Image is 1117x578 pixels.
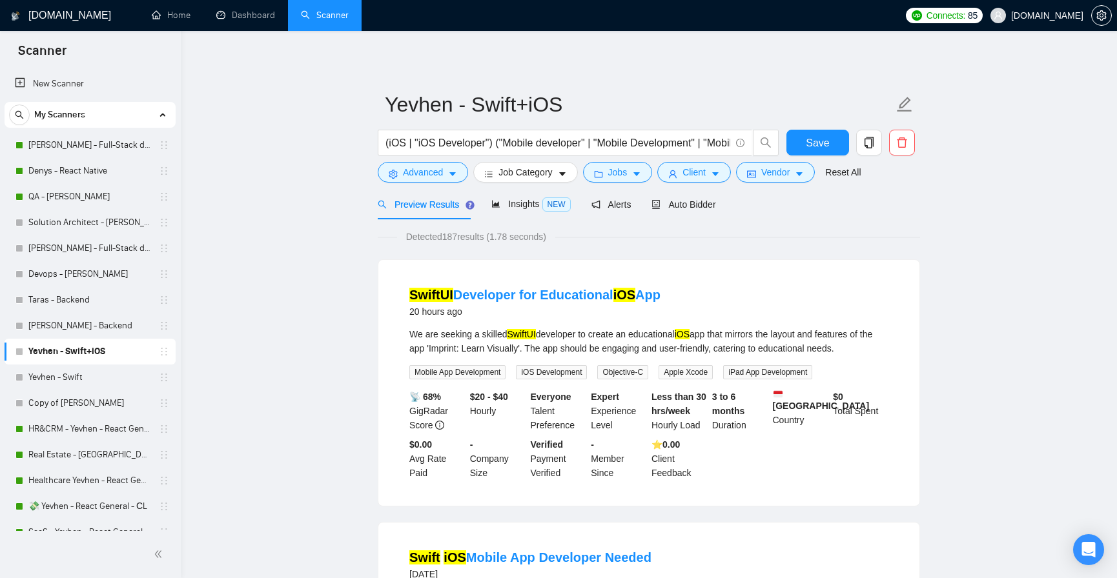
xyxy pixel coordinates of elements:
[470,439,473,450] b: -
[159,166,169,176] span: holder
[28,210,151,235] a: Solution Architect - [PERSON_NAME]
[28,339,151,364] a: Yevhen - Swift+iOS
[10,110,29,119] span: search
[968,8,978,23] span: 85
[34,102,85,128] span: My Scanners
[927,8,965,23] span: Connects:
[856,130,882,155] button: copy
[484,169,493,179] span: bars
[1092,10,1111,21] span: setting
[736,162,815,183] button: idcardVendorcaret-down
[528,390,589,432] div: Talent Preference
[11,6,20,26] img: logo
[28,313,151,339] a: [PERSON_NAME] - Backend
[409,550,440,564] mark: Swift
[761,165,790,179] span: Vendor
[558,169,567,179] span: caret-down
[385,88,894,121] input: Scanner name...
[649,390,710,432] div: Hourly Load
[632,169,641,179] span: caret-down
[28,519,151,545] a: SaaS - Yevhen - React General - СL
[28,416,151,442] a: HR&CRM - Yevhen - React General - СL
[159,372,169,383] span: holder
[159,475,169,486] span: holder
[159,140,169,150] span: holder
[591,439,594,450] b: -
[409,392,441,402] b: 📡 68%
[28,442,151,468] a: Real Estate - [GEOGRAPHIC_DATA] - React General - СL
[912,10,922,21] img: upwork-logo.png
[159,192,169,202] span: holder
[28,158,151,184] a: Denys - React Native
[403,165,443,179] span: Advanced
[378,162,468,183] button: settingAdvancedcaret-down
[159,217,169,228] span: holder
[409,304,661,319] div: 20 hours ago
[786,130,849,155] button: Save
[154,548,167,561] span: double-left
[28,261,151,287] a: Devops - [PERSON_NAME]
[597,365,648,379] span: Objective-C
[397,230,555,244] span: Detected 187 results (1.78 seconds)
[668,169,677,179] span: user
[516,365,587,379] span: iOS Development
[1073,534,1104,565] div: Open Intercom Messenger
[159,501,169,512] span: holder
[159,346,169,357] span: holder
[1091,10,1112,21] a: setting
[528,437,589,480] div: Payment Verified
[608,165,628,179] span: Jobs
[682,165,706,179] span: Client
[159,243,169,254] span: holder
[409,327,888,355] div: We are seeking a skilled developer to create an educational app that mirrors the layout and featu...
[28,132,151,158] a: [PERSON_NAME] - Full-Stack dev
[833,392,843,402] b: $ 0
[15,71,165,97] a: New Scanner
[378,199,471,210] span: Preview Results
[1091,5,1112,26] button: setting
[712,392,745,416] b: 3 to 6 months
[467,390,528,432] div: Hourly
[409,288,453,302] mark: SwiftUI
[591,200,600,209] span: notification
[675,329,690,339] mark: iOS
[531,392,571,402] b: Everyone
[657,162,731,183] button: userClientcaret-down
[448,169,457,179] span: caret-down
[774,390,783,399] img: 🇮🇩
[659,365,713,379] span: Apple Xcode
[736,139,744,147] span: info-circle
[830,390,891,432] div: Total Spent
[651,200,661,209] span: robot
[825,165,861,179] a: Reset All
[159,321,169,331] span: holder
[5,71,176,97] li: New Scanner
[28,390,151,416] a: Copy of [PERSON_NAME]
[588,390,649,432] div: Experience Level
[723,365,812,379] span: iPad App Development
[159,424,169,434] span: holder
[301,10,349,21] a: searchScanner
[159,269,169,279] span: holder
[710,390,770,432] div: Duration
[651,199,715,210] span: Auto Bidder
[216,10,275,21] a: dashboardDashboard
[491,199,570,209] span: Insights
[889,130,915,155] button: delete
[890,137,914,148] span: delete
[473,162,577,183] button: barsJob Categorycaret-down
[491,199,500,208] span: area-chart
[753,130,779,155] button: search
[583,162,653,183] button: folderJobscaret-down
[896,96,913,113] span: edit
[649,437,710,480] div: Client Feedback
[378,200,387,209] span: search
[389,169,398,179] span: setting
[28,468,151,493] a: Healthcare Yevhen - React General - СL
[8,41,77,68] span: Scanner
[407,390,467,432] div: GigRadar Score
[9,105,30,125] button: search
[857,137,881,148] span: copy
[28,184,151,210] a: QA - [PERSON_NAME]
[542,197,571,212] span: NEW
